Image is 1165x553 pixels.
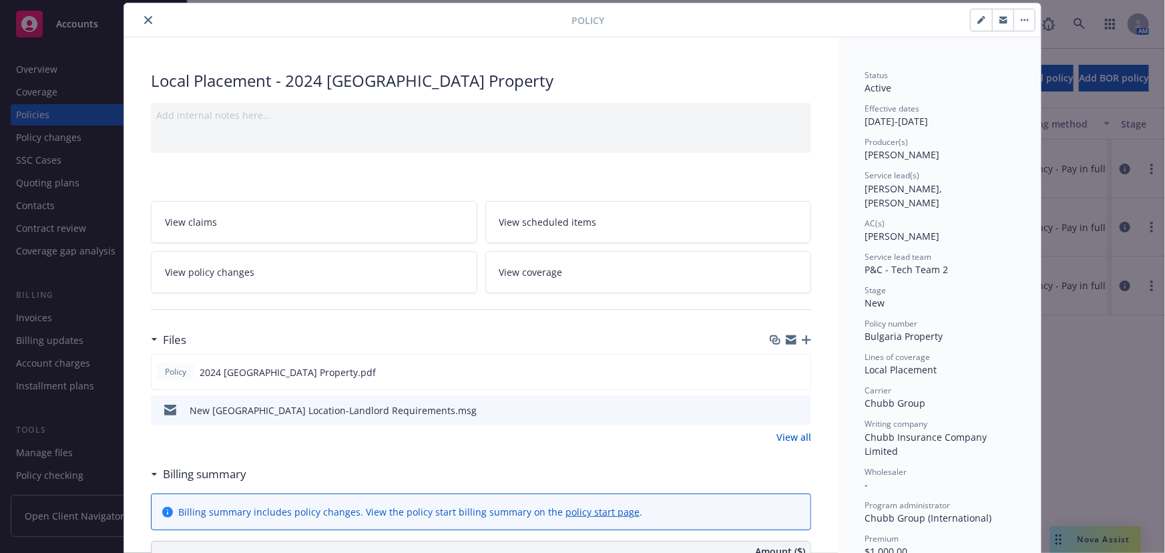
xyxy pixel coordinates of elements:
span: Wholesaler [865,466,907,478]
span: Chubb Group (International) [865,512,991,524]
div: Billing summary includes policy changes. View the policy start billing summary on the . [178,505,642,519]
div: Add internal notes here... [156,108,806,122]
span: Carrier [865,385,891,396]
span: Lines of coverage [865,351,930,363]
a: View coverage [485,251,812,293]
span: Policy [571,13,604,27]
button: preview file [794,403,806,417]
span: Service lead(s) [865,170,919,181]
span: P&C - Tech Team 2 [865,263,948,276]
span: Active [865,81,891,94]
span: 2024 [GEOGRAPHIC_DATA] Property.pdf [200,365,376,379]
span: - [865,478,868,491]
div: Local Placement - 2024 [GEOGRAPHIC_DATA] Property [151,69,811,92]
div: New [GEOGRAPHIC_DATA] Location-Landlord Requirements.msg [190,403,477,417]
a: View all [776,430,811,444]
span: Chubb Insurance Company Limited [865,431,989,457]
a: View policy changes [151,251,477,293]
span: [PERSON_NAME] [865,230,939,242]
span: Status [865,69,888,81]
span: AC(s) [865,218,885,229]
span: [PERSON_NAME], [PERSON_NAME] [865,182,945,209]
div: [DATE] - [DATE] [865,103,1014,128]
button: download file [772,403,783,417]
span: Chubb Group [865,397,925,409]
div: Local Placement [865,363,1014,377]
span: Policy [162,366,189,378]
a: View scheduled items [485,201,812,243]
span: Program administrator [865,500,950,511]
button: preview file [793,365,805,379]
span: Bulgaria Property [865,330,943,343]
span: Service lead team [865,251,931,262]
button: download file [772,365,782,379]
span: View claims [165,215,217,229]
span: [PERSON_NAME] [865,148,939,161]
span: Policy number [865,318,917,329]
button: close [140,12,156,28]
a: policy start page [565,506,640,518]
span: Writing company [865,418,927,429]
span: Stage [865,285,886,296]
span: Producer(s) [865,136,908,148]
div: Billing summary [151,466,246,483]
h3: Files [163,331,186,349]
div: Files [151,331,186,349]
span: View policy changes [165,265,254,279]
span: Premium [865,533,899,544]
span: View scheduled items [499,215,597,229]
span: Effective dates [865,103,919,114]
h3: Billing summary [163,466,246,483]
span: View coverage [499,265,563,279]
a: View claims [151,201,477,243]
span: New [865,297,885,309]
